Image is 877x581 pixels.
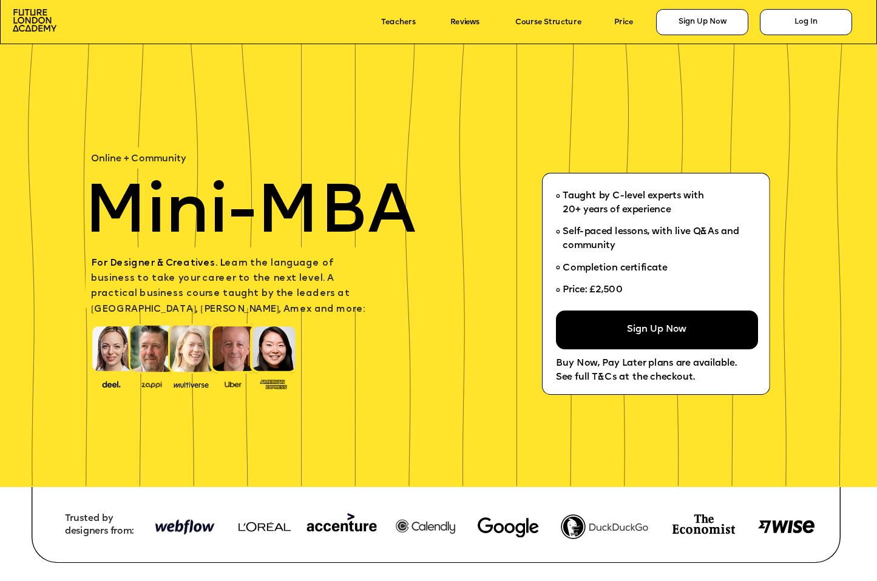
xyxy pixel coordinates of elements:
img: image-948b81d4-ecfd-4a21-a3e0-8573ccdefa42.png [149,508,220,548]
img: image-b7d05013-d886-4065-8d38-3eca2af40620.png [171,378,212,389]
span: Price: £2,500 [563,286,623,295]
span: earn the language of business to take your career to the next level. A practical business course ... [91,259,365,315]
img: image-99cff0b2-a396-4aab-8550-cf4071da2cb9.png [216,379,250,389]
img: image-93eab660-639c-4de6-957c-4ae039a0235a.png [256,377,290,390]
img: image-948b81d4-ecfd-4a21-a3e0-8573ccdefa42.png [223,506,461,548]
img: image-388f4489-9820-4c53-9b08-f7df0b8d4ae2.png [94,378,128,389]
a: Price [614,18,633,27]
a: Teachers [381,18,415,27]
span: Self-paced lessons, with live Q&As and community [563,227,742,250]
span: Online + Community [91,154,186,164]
span: Taught by C-level experts with 20+ years of experience [563,192,704,215]
img: image-74e81e4e-c3ca-4fbf-b275-59ce4ac8e97d.png [672,514,735,534]
img: image-8d571a77-038a-4425-b27a-5310df5a295c.png [758,520,814,533]
span: Completion certificate [563,263,667,273]
span: For Designer & Creatives. L [91,259,225,269]
img: image-fef0788b-2262-40a7-a71a-936c95dc9fdc.png [561,514,648,539]
span: See full T&Cs at the checkout. [556,372,695,382]
img: image-780dffe3-2af1-445f-9bcc-6343d0dbf7fb.webp [478,517,538,537]
a: Course Structure [515,18,581,27]
span: Mini-MBA [84,180,416,249]
a: Reviews [450,18,479,27]
span: Buy Now, Pay Later plans are available. [556,359,737,369]
span: Trusted by designers from: [65,514,134,537]
img: image-aac980e9-41de-4c2d-a048-f29dd30a0068.png [13,9,56,32]
img: image-b2f1584c-cbf7-4a77-bbe0-f56ae6ee31f2.png [135,379,169,389]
